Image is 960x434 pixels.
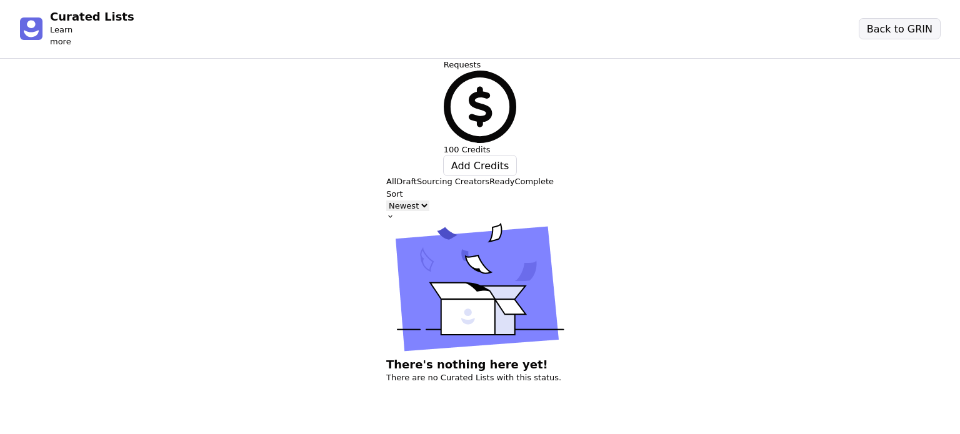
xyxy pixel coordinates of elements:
button: Add Credits [444,155,517,175]
h3: There's nothing here yet! [386,358,574,372]
h3: Requests [444,59,517,71]
p: All [386,175,396,188]
p: Draft [396,175,417,188]
p: Sourcing Creators [417,175,489,188]
button: Back to GRIN [859,19,940,39]
label: Sort [386,189,403,199]
p: 100 Credits [444,144,517,156]
p: Ready [489,175,514,188]
h3: Curated Lists [50,10,134,24]
p: Complete [514,175,554,188]
p: There are no Curated Lists with this status. [386,372,574,384]
img: Empty box [386,220,574,355]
